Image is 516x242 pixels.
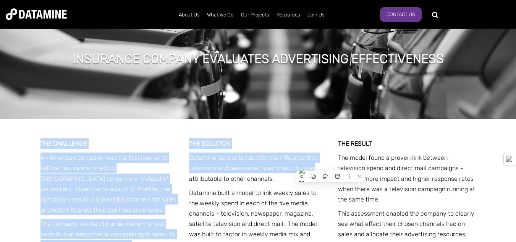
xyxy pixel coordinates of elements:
[304,5,328,25] a: Join Us
[203,5,237,25] a: What We Do
[189,140,231,147] strong: THE SOLUTION
[175,5,203,25] a: About Us
[189,153,327,184] p: Datamine set out to identify the influence that television and newspaper spend had on sales attri...
[338,140,372,147] strong: THE RESULT
[237,5,273,25] a: Our Projects
[40,153,178,215] p: An American company was the first insurer to sell car insurance direct to [DEMOGRAPHIC_DATA] cons...
[380,7,422,22] a: Contact Us
[6,8,67,20] img: Datamine
[40,140,87,147] strong: THE CHALLENGE
[273,5,304,25] a: Resources
[338,153,476,205] p: The model found a proven link between television spend and direct mail campaigns – they had more ...
[73,50,444,67] h1: INSURANCE COMPANY EVALUATES ADVERTISING EFFECTIVENESS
